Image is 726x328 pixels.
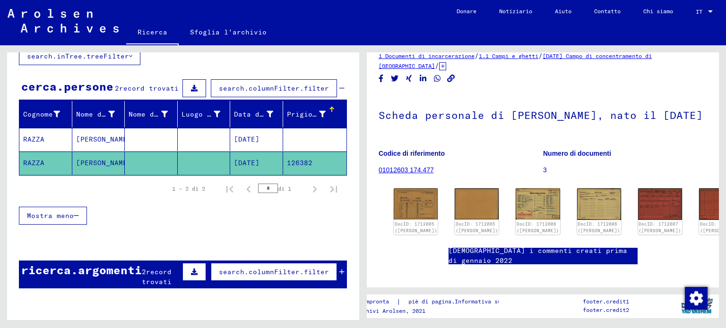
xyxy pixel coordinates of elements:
font: Ricerca [138,28,167,36]
div: Cognome [23,107,72,122]
img: Arolsen_neg.svg [8,9,119,33]
font: 2 [115,84,119,93]
font: IT [696,8,702,15]
button: Condividi su LinkedIn [418,73,428,84]
font: / [538,51,543,60]
font: Contatto [594,8,621,15]
img: 002.jpg [577,188,621,220]
font: 1 – 2 di 2 [172,185,205,192]
font: cerca.persone [21,79,113,93]
button: search.columnFilter.filter [211,263,337,281]
font: Aiuto [555,8,571,15]
font: 126382 [287,159,312,167]
mat-header-cell: Luogo di nascita [178,101,231,127]
font: 2 [142,268,146,276]
img: Modifica del consenso [685,287,708,310]
button: Prima pagina [220,179,239,198]
font: Sfoglia l'archivio [190,28,267,36]
a: Ricerca [126,21,179,45]
img: yv_logo.png [679,294,715,318]
font: RAZZA [23,135,44,143]
div: Modifica del consenso [684,286,707,309]
button: Condividi su Facebook [376,73,386,84]
mat-header-cell: Nome di battesimo [72,101,125,127]
font: Numero di documenti [543,150,611,157]
a: DocID: 1712006 ([PERSON_NAME]) [517,221,559,233]
button: Ultima pagina [324,179,343,198]
font: Codice di riferimento [379,150,445,157]
font: footer.credit1 [583,298,629,305]
button: Mostra meno [19,207,87,225]
font: | [397,297,401,306]
button: Condividi su WhatsApp [432,73,442,84]
button: Condividi su Xing [404,73,414,84]
font: Luogo di nascita [181,110,250,118]
font: Data di nascita [234,110,298,118]
a: [DEMOGRAPHIC_DATA] i commenti creati prima di gennaio 2022 [449,246,638,266]
font: / [475,51,479,60]
font: Notiziario [499,8,532,15]
img: 001.jpg [394,188,438,219]
font: [DATE] [234,135,259,143]
font: search.columnFilter.filter [219,84,329,93]
font: Cognome [23,110,53,118]
a: DocID: 1712007 ([PERSON_NAME]) [639,221,681,233]
font: RAZZA [23,159,44,167]
img: 001.jpg [516,188,560,219]
div: Nome da nubile [129,107,180,122]
font: [DEMOGRAPHIC_DATA] i commenti creati prima di gennaio 2022 [449,246,627,265]
font: / [435,61,439,70]
font: Donare [457,8,476,15]
button: search.columnFilter.filter [211,79,337,97]
a: 1.1 Campi e ghetti [479,52,538,59]
a: Sfoglia l'archivio [179,21,278,43]
font: [PERSON_NAME] [76,135,131,143]
font: Scheda personale di [PERSON_NAME], nato il [DATE] [379,109,703,122]
a: 1 Documenti di incarcerazione [379,52,475,59]
a: piè di pagina.Informativa sulla privacy [401,297,549,307]
mat-header-cell: Cognome [19,101,72,127]
img: 002.jpg [455,188,499,219]
font: Mostra meno [27,211,74,220]
font: Nome di battesimo [76,110,148,118]
img: 001.jpg [638,188,682,220]
font: Prigioniero n. [287,110,346,118]
font: [PERSON_NAME] [76,159,131,167]
a: DocID: 1712005 ([PERSON_NAME]) [395,221,437,233]
button: Copia il collegamento [446,73,456,84]
font: di 1 [278,185,291,192]
button: search.inTree.treeFilter [19,47,140,65]
mat-header-cell: Data di nascita [230,101,283,127]
font: Nome da nubile [129,110,188,118]
font: ricerca.argomenti [21,263,142,277]
font: search.columnFilter.filter [219,268,329,276]
font: record trovati [142,268,172,286]
a: DocID: 1712005 ([PERSON_NAME]) [456,221,498,233]
mat-header-cell: Prigioniero n. [283,101,347,127]
div: Luogo di nascita [181,107,233,122]
font: record trovati [119,84,179,93]
font: search.inTree.treeFilter [27,52,129,60]
mat-header-cell: Nome da nubile [125,101,178,127]
div: Nome di battesimo [76,107,127,122]
font: Copyright © Archivi Arolsen, 2021 [316,307,425,314]
a: 01012603 174.477 [379,166,434,174]
div: Prigioniero n. [287,107,338,122]
font: 3 [543,166,547,174]
button: Pagina successiva [305,179,324,198]
font: Chi siamo [643,8,673,15]
a: DocID: 1712006 ([PERSON_NAME]) [578,221,620,233]
font: [DATE] [234,159,259,167]
button: Condividi su Twitter [390,73,400,84]
div: Data di nascita [234,107,285,122]
font: piè di pagina.Informativa sulla privacy [408,298,537,305]
button: Pagina precedente [239,179,258,198]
